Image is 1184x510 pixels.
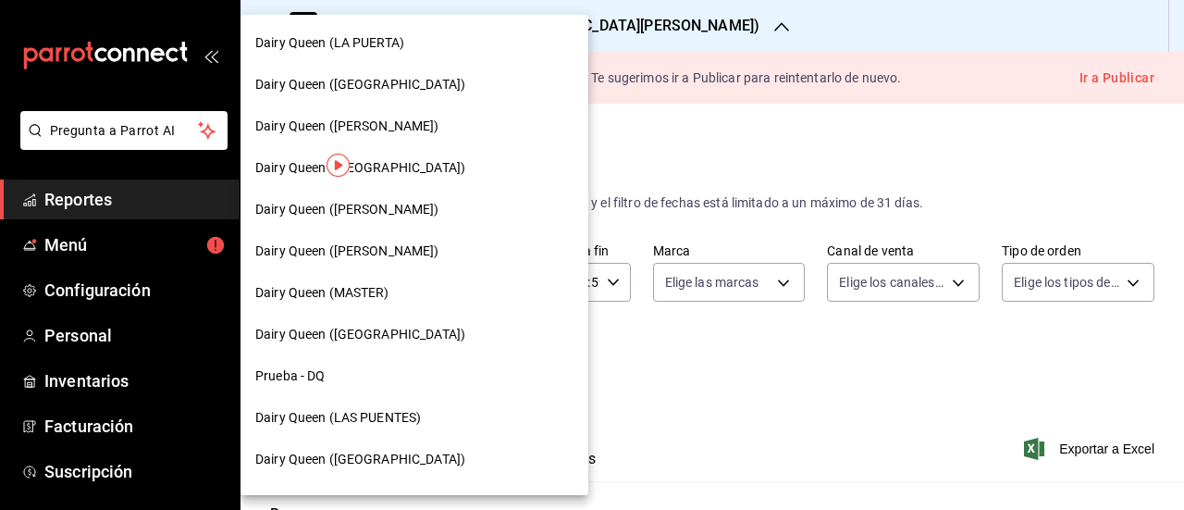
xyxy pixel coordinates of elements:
div: Dairy Queen ([PERSON_NAME]) [240,189,588,230]
span: Dairy Queen ([PERSON_NAME]) [255,242,439,261]
span: Dairy Queen ([PERSON_NAME]) [255,117,439,136]
div: Dairy Queen ([PERSON_NAME]) [240,106,588,147]
div: Dairy Queen (LA PUERTA) [240,22,588,64]
span: Dairy Queen ([GEOGRAPHIC_DATA]) [255,325,465,344]
div: Dairy Queen (LAS PUENTES) [240,397,588,439]
span: Dairy Queen (LA PUERTA) [255,33,404,53]
div: Prueba - DQ [240,355,588,397]
span: Dairy Queen ([GEOGRAPHIC_DATA]) [255,75,465,94]
div: Dairy Queen ([GEOGRAPHIC_DATA]) [240,64,588,106]
span: Dairy Queen ([GEOGRAPHIC_DATA]) [255,450,465,469]
div: Dairy Queen (MASTER) [240,272,588,314]
span: Dairy Queen (MASTER) [255,283,389,303]
div: Dairy Queen ([GEOGRAPHIC_DATA]) [240,314,588,355]
img: Tooltip marker [327,154,350,177]
span: Dairy Queen ([PERSON_NAME]) [255,200,439,219]
span: Prueba - DQ [255,367,325,386]
span: Dairy Queen (LAS PUENTES) [255,408,421,428]
div: Dairy Queen ([GEOGRAPHIC_DATA]) [240,439,588,480]
div: Dairy Queen ([GEOGRAPHIC_DATA]) [240,147,588,189]
div: Dairy Queen ([PERSON_NAME]) [240,230,588,272]
span: Dairy Queen ([GEOGRAPHIC_DATA]) [255,158,465,178]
